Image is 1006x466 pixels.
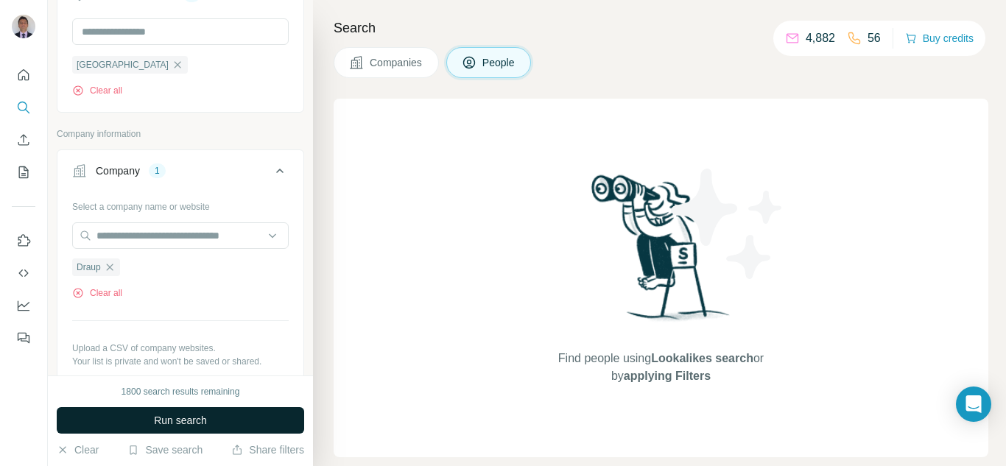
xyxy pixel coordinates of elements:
[57,407,304,434] button: Run search
[661,158,794,290] img: Surfe Illustration - Stars
[585,171,738,335] img: Surfe Illustration - Woman searching with binoculars
[12,227,35,254] button: Use Surfe on LinkedIn
[72,84,122,97] button: Clear all
[806,29,835,47] p: 4,882
[12,127,35,153] button: Enrich CSV
[482,55,516,70] span: People
[57,442,99,457] button: Clear
[12,260,35,286] button: Use Surfe API
[12,94,35,121] button: Search
[149,164,166,177] div: 1
[122,385,240,398] div: 1800 search results remaining
[127,442,203,457] button: Save search
[96,163,140,178] div: Company
[72,355,289,368] p: Your list is private and won't be saved or shared.
[154,413,207,428] span: Run search
[72,342,289,355] p: Upload a CSV of company websites.
[956,386,991,422] div: Open Intercom Messenger
[334,18,988,38] h4: Search
[72,286,122,300] button: Clear all
[12,15,35,38] img: Avatar
[651,352,753,364] span: Lookalikes search
[77,261,101,274] span: Draup
[12,325,35,351] button: Feedback
[231,442,304,457] button: Share filters
[543,350,778,385] span: Find people using or by
[624,370,711,382] span: applying Filters
[905,28,974,49] button: Buy credits
[12,62,35,88] button: Quick start
[370,55,423,70] span: Companies
[77,58,169,71] span: [GEOGRAPHIC_DATA]
[57,153,303,194] button: Company1
[12,159,35,186] button: My lists
[868,29,881,47] p: 56
[72,194,289,213] div: Select a company name or website
[12,292,35,319] button: Dashboard
[57,127,304,141] p: Company information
